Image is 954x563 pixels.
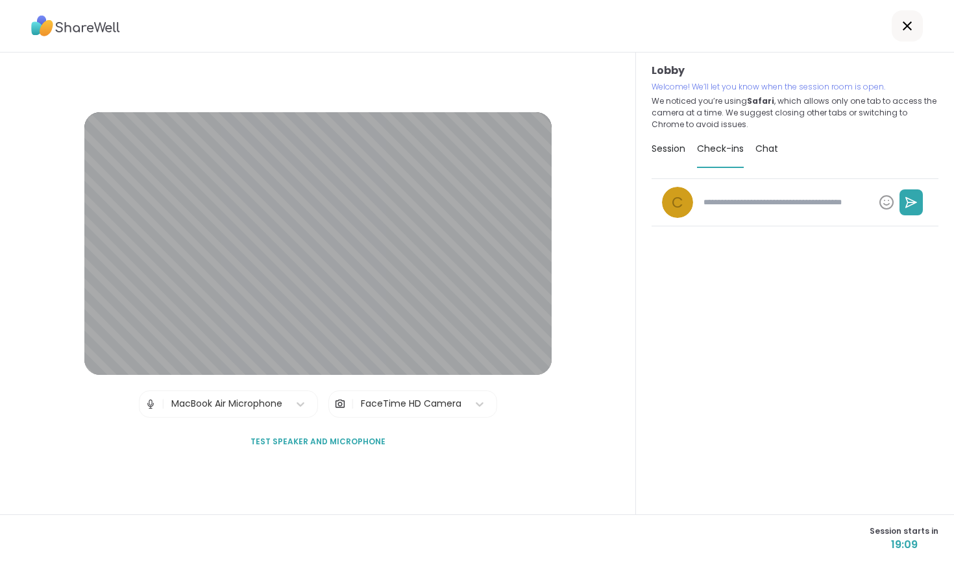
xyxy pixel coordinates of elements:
[251,436,385,448] span: Test speaker and microphone
[697,142,744,155] span: Check-ins
[870,525,938,537] span: Session starts in
[652,63,938,78] h3: Lobby
[747,95,774,106] b: Safari
[145,391,156,417] img: Microphone
[31,11,120,41] img: ShareWell Logo
[652,95,938,130] p: We noticed you’re using , which allows only one tab to access the camera at a time. We suggest cl...
[870,537,938,553] span: 19:09
[652,81,938,93] p: Welcome! We’ll let you know when the session room is open.
[162,391,165,417] span: |
[351,391,354,417] span: |
[245,428,391,455] button: Test speaker and microphone
[361,397,461,411] div: FaceTime HD Camera
[652,142,685,155] span: Session
[334,391,346,417] img: Camera
[171,397,282,411] div: MacBook Air Microphone
[672,191,683,214] span: C
[755,142,778,155] span: Chat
